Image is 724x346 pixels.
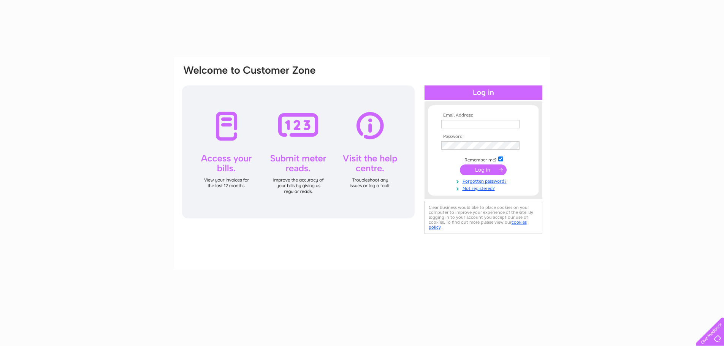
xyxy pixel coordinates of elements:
th: Password: [439,134,528,139]
a: cookies policy [429,220,527,230]
a: Forgotten password? [441,177,528,184]
td: Remember me? [439,155,528,163]
input: Submit [460,164,507,175]
div: Clear Business would like to place cookies on your computer to improve your experience of the sit... [425,201,542,234]
th: Email Address: [439,113,528,118]
a: Not registered? [441,184,528,191]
